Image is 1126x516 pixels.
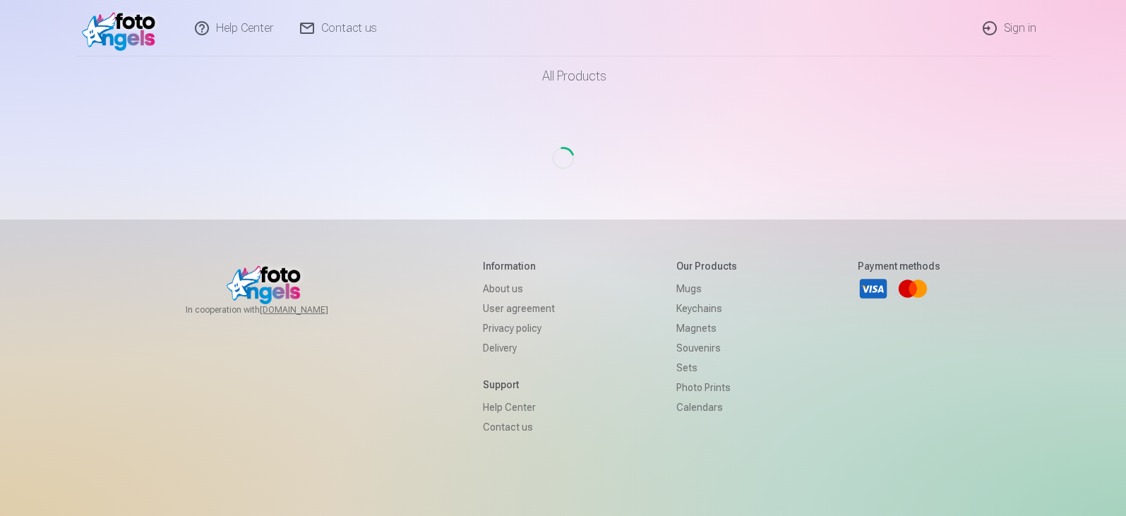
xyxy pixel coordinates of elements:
h5: Information [483,259,555,273]
a: Souvenirs [676,338,737,358]
a: Magnets [676,318,737,338]
a: Visa [858,273,889,304]
a: Keychains [676,299,737,318]
span: In cooperation with [186,304,362,316]
a: [DOMAIN_NAME] [260,304,362,316]
a: Mastercard [897,273,928,304]
a: Photo prints [676,378,737,397]
img: /fa1 [82,6,163,51]
a: Mugs [676,279,737,299]
h5: Payment methods [858,259,940,273]
a: User agreement [483,299,555,318]
a: Calendars [676,397,737,417]
a: Help Center [483,397,555,417]
a: All products [503,56,623,96]
a: About us [483,279,555,299]
a: Privacy policy [483,318,555,338]
a: Sets [676,358,737,378]
h5: Our products [676,259,737,273]
h5: Support [483,378,555,392]
a: Contact us [483,417,555,437]
a: Delivery [483,338,555,358]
